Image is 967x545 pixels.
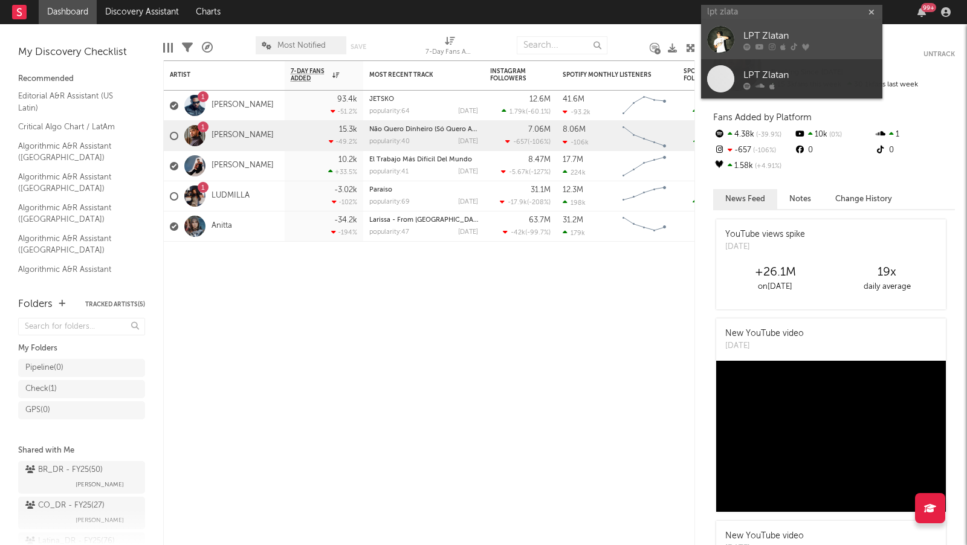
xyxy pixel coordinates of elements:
div: 7.06M [528,126,551,134]
div: [DATE] [458,108,478,115]
div: -93.2k [563,108,590,116]
span: Most Notified [277,42,326,50]
span: 7-Day Fans Added [291,68,329,82]
a: Algorithmic A&R Assistant ([GEOGRAPHIC_DATA]) [18,170,133,195]
div: 179k [563,229,585,237]
input: Search... [517,36,607,54]
div: JETSKO [369,96,478,103]
div: LPT Zlatan [743,29,876,44]
div: 19 x [831,265,943,280]
div: -102 % [332,198,357,206]
span: -106 % [529,139,549,146]
div: Check ( 1 ) [25,382,57,396]
button: News Feed [713,189,777,209]
svg: Chart title [617,181,671,211]
a: JETSKO [369,96,394,103]
a: LUDMILLA [212,191,250,201]
div: My Folders [18,341,145,356]
div: 1 [875,127,955,143]
div: popularity: 47 [369,229,409,236]
a: Pipeline(0) [18,359,145,377]
a: Algorithmic A&R Assistant ([GEOGRAPHIC_DATA]) [18,232,133,257]
span: +4.91 % [753,163,781,170]
div: Paraíso [369,187,478,193]
div: Artist [170,71,260,79]
div: 10.2k [338,156,357,164]
div: popularity: 40 [369,138,410,145]
div: 31.1M [531,186,551,194]
div: Não Quero Dinheiro (Só Quero Amar) [369,126,478,133]
a: [PERSON_NAME] [212,161,274,171]
a: Algorithmic A&R Assistant ([GEOGRAPHIC_DATA]) [18,140,133,164]
button: Tracked Artists(5) [85,302,145,308]
a: [PERSON_NAME] [212,131,274,141]
input: Search for folders... [18,318,145,335]
div: +33.5 % [328,168,357,176]
div: popularity: 64 [369,108,410,115]
div: -657 [713,143,794,158]
span: -127 % [531,169,549,176]
div: New YouTube video [725,327,804,340]
div: [DATE] [458,229,478,236]
div: 99 + [921,3,936,12]
button: Filter by 7-Day Fans Added [345,69,357,81]
div: -194 % [331,228,357,236]
a: GPS(0) [18,401,145,419]
div: 63.7M [529,216,551,224]
div: YouTube views spike [725,228,805,241]
div: daily average [831,280,943,294]
div: BR_DR - FY25 ( 50 ) [25,463,103,477]
div: +26.1M [719,265,831,280]
div: Larissa - From Larissa: The Other Side Of Anitta [369,217,478,224]
div: ( ) [693,138,744,146]
button: Untrack [923,48,955,60]
div: ( ) [505,138,551,146]
a: Larissa - From [GEOGRAPHIC_DATA]: The Other Side Of [PERSON_NAME] [369,217,598,224]
div: 8.06M [563,126,586,134]
div: ( ) [693,108,744,115]
div: popularity: 69 [369,199,410,205]
span: Fans Added by Platform [713,113,812,122]
div: [DATE] [458,138,478,145]
span: -657 [513,139,528,146]
span: -99.7 % [527,230,549,236]
a: Critical Algo Chart / LatAm [18,120,133,134]
div: 93.4k [337,95,357,103]
div: 1.58k [713,158,794,174]
div: ( ) [500,198,551,206]
button: Save [351,44,366,50]
div: Spotify Followers [684,68,726,82]
div: 0 [794,143,874,158]
div: ( ) [503,228,551,236]
div: on [DATE] [719,280,831,294]
div: 198k [563,199,586,207]
span: -42k [511,230,525,236]
div: CO_DR - FY25 ( 27 ) [25,498,105,513]
button: Filter by Most Recent Track [466,69,478,81]
input: Search for artists [701,5,882,20]
a: CO_DR - FY25(27)[PERSON_NAME] [18,497,145,529]
div: popularity: 41 [369,169,409,175]
span: 1.79k [509,109,526,115]
div: [DATE] [458,169,478,175]
div: 17.7M [563,156,583,164]
a: Não Quero Dinheiro (Só Quero Amar) [369,126,486,133]
a: Algorithmic A&R Assistant ([GEOGRAPHIC_DATA]) [18,201,133,226]
span: -39.9 % [754,132,781,138]
div: Instagram Followers [490,68,532,82]
span: -17.9k [508,199,527,206]
a: Check(1) [18,380,145,398]
svg: Chart title [617,121,671,151]
div: Folders [18,297,53,312]
a: LPT Zlatan [701,20,882,59]
span: -5.67k [509,169,529,176]
div: A&R Pipeline [202,30,213,65]
div: Recommended [18,72,145,86]
div: -106k [563,138,589,146]
div: Spotify Monthly Listeners [563,71,653,79]
div: 41.6M [563,95,584,103]
div: ( ) [502,108,551,115]
div: Filters [182,30,193,65]
div: [DATE] [725,340,804,352]
svg: Chart title [617,91,671,121]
